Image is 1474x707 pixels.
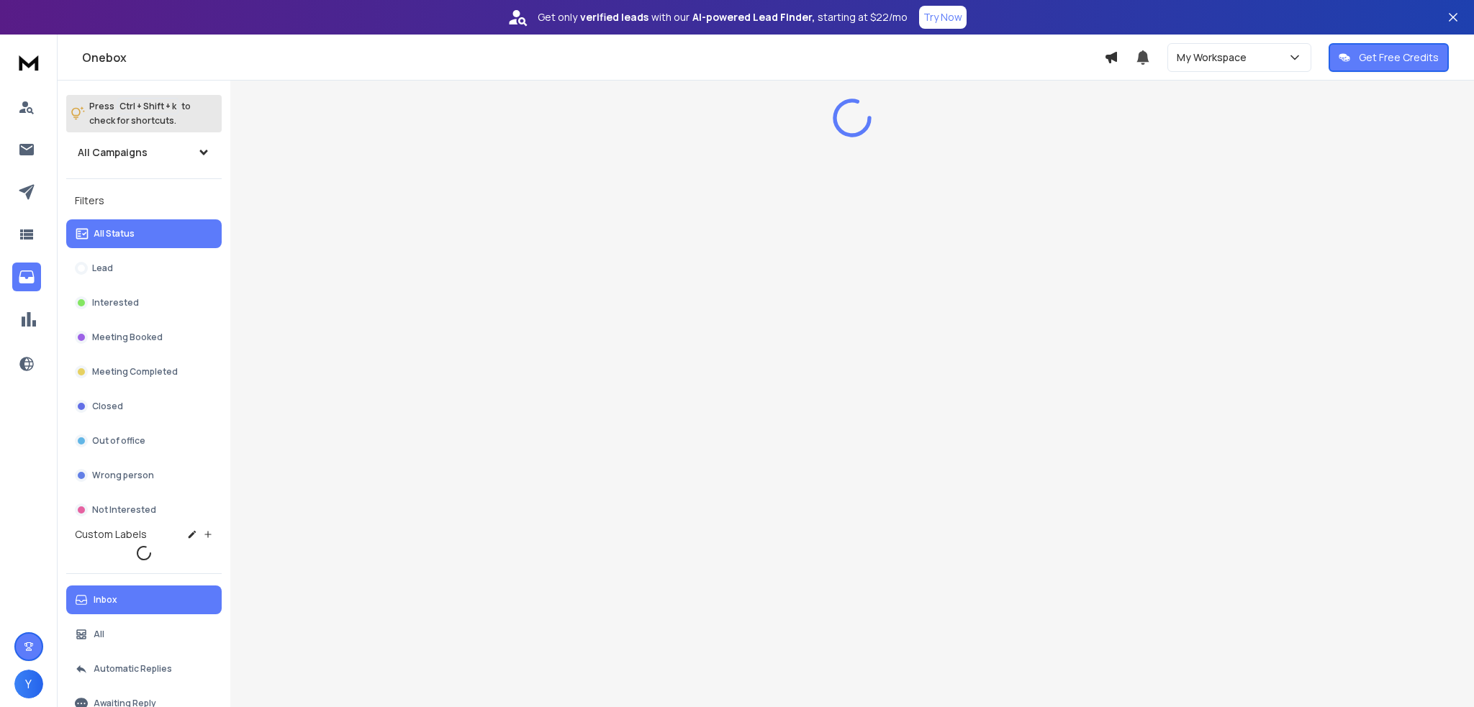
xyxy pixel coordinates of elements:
[92,401,123,412] p: Closed
[66,461,222,490] button: Wrong person
[92,504,156,516] p: Not Interested
[14,670,43,698] button: Y
[92,263,113,274] p: Lead
[1177,50,1252,65] p: My Workspace
[66,323,222,352] button: Meeting Booked
[66,357,222,386] button: Meeting Completed
[92,435,145,447] p: Out of office
[66,585,222,614] button: Inbox
[1359,50,1439,65] p: Get Free Credits
[919,6,967,29] button: Try Now
[89,99,191,128] p: Press to check for shortcuts.
[94,663,172,675] p: Automatic Replies
[923,10,962,24] p: Try Now
[66,654,222,683] button: Automatic Replies
[94,228,135,240] p: All Status
[538,10,908,24] p: Get only with our starting at $22/mo
[117,98,178,114] span: Ctrl + Shift + k
[78,145,148,160] h1: All Campaigns
[94,594,117,606] p: Inbox
[14,49,43,76] img: logo
[66,427,222,455] button: Out of office
[92,470,154,481] p: Wrong person
[92,297,139,309] p: Interested
[66,496,222,524] button: Not Interested
[66,620,222,649] button: All
[66,288,222,317] button: Interested
[66,138,222,167] button: All Campaigns
[92,332,163,343] p: Meeting Booked
[1329,43,1449,72] button: Get Free Credits
[66,392,222,421] button: Closed
[92,366,178,378] p: Meeting Completed
[692,10,815,24] strong: AI-powered Lead Finder,
[75,527,147,542] h3: Custom Labels
[66,191,222,211] h3: Filters
[94,629,104,640] p: All
[82,49,1104,66] h1: Onebox
[66,219,222,248] button: All Status
[580,10,648,24] strong: verified leads
[66,254,222,283] button: Lead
